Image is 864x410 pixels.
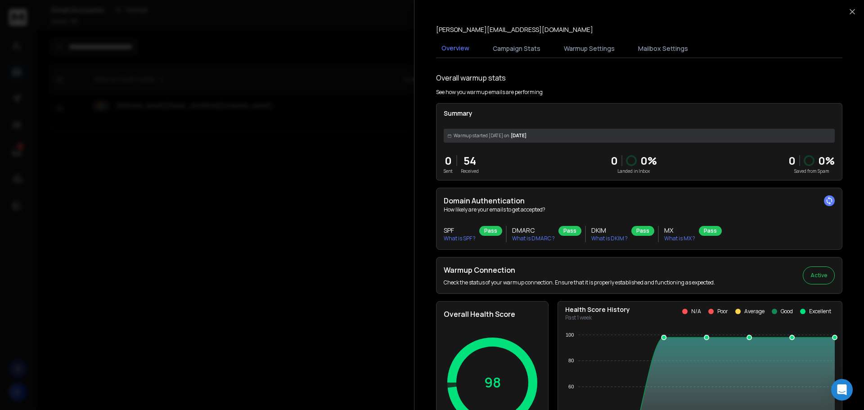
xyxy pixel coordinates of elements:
[568,384,574,389] tspan: 60
[566,332,574,338] tspan: 100
[803,266,835,284] button: Active
[699,226,722,236] div: Pass
[444,206,835,213] p: How likely are your emails to get accepted?
[512,226,555,235] h3: DMARC
[717,308,728,315] p: Poor
[444,195,835,206] h2: Domain Authentication
[444,309,541,320] h2: Overall Health Score
[611,153,618,168] p: 0
[444,279,715,286] p: Check the status of your warmup connection. Ensure that it is properly established and functionin...
[444,235,476,242] p: What is SPF ?
[809,308,831,315] p: Excellent
[454,132,509,139] span: Warmup started [DATE] on
[664,235,695,242] p: What is MX ?
[436,25,593,34] p: [PERSON_NAME][EMAIL_ADDRESS][DOMAIN_NAME]
[444,129,835,143] div: [DATE]
[565,305,630,314] p: Health Score History
[484,374,501,391] p: 98
[558,39,620,59] button: Warmup Settings
[436,38,475,59] button: Overview
[788,168,835,175] p: Saved from Spam
[461,168,479,175] p: Received
[444,265,715,275] h2: Warmup Connection
[818,153,835,168] p: 0 %
[781,308,793,315] p: Good
[664,226,695,235] h3: MX
[611,168,657,175] p: Landed in Inbox
[444,168,453,175] p: Sent
[565,314,630,321] p: Past 1 week
[479,226,502,236] div: Pass
[444,226,476,235] h3: SPF
[444,153,453,168] p: 0
[633,39,693,59] button: Mailbox Settings
[691,308,701,315] p: N/A
[512,235,555,242] p: What is DMARC ?
[591,226,628,235] h3: DKIM
[436,72,506,83] h1: Overall warmup stats
[591,235,628,242] p: What is DKIM ?
[558,226,581,236] div: Pass
[788,153,796,168] strong: 0
[487,39,546,59] button: Campaign Stats
[436,89,543,96] p: See how you warmup emails are performing
[640,153,657,168] p: 0 %
[831,379,853,401] div: Open Intercom Messenger
[461,153,479,168] p: 54
[631,226,654,236] div: Pass
[744,308,765,315] p: Average
[568,358,574,363] tspan: 80
[444,109,835,118] p: Summary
